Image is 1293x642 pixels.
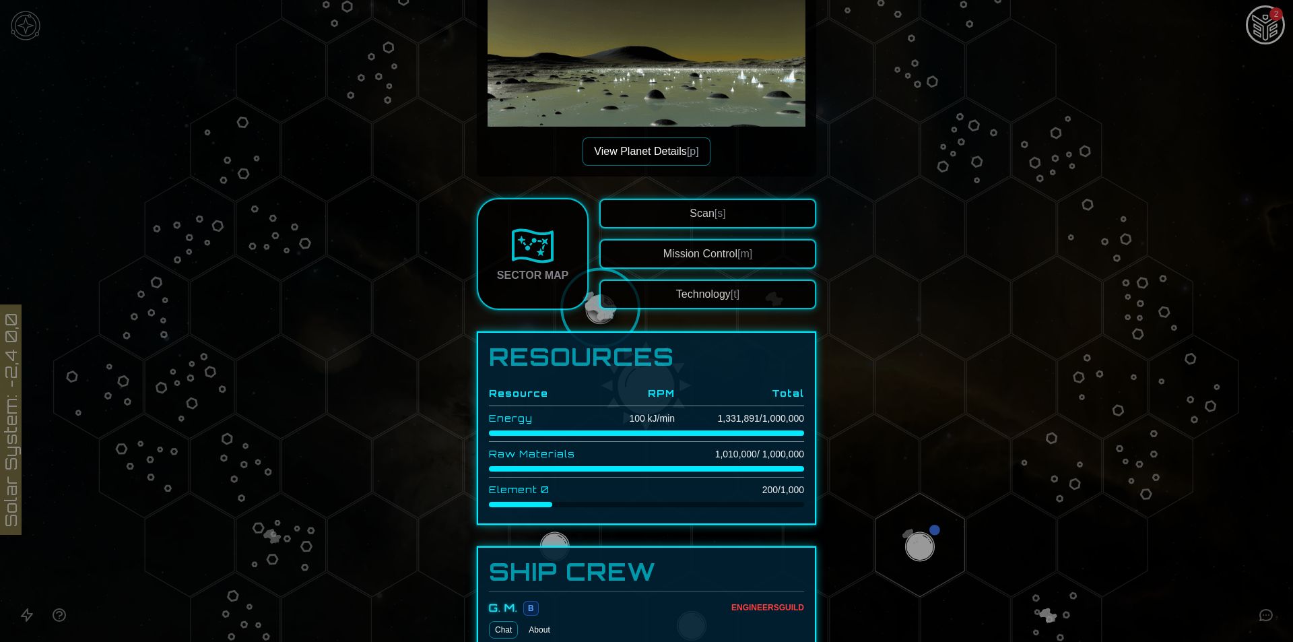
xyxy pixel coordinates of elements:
[690,207,725,219] span: Scan
[489,406,603,431] td: Energy
[489,600,518,616] div: G. M.
[489,621,518,639] a: Chat
[737,248,752,259] span: [m]
[675,442,804,467] td: 1,010,000 / 1,000,000
[489,558,804,585] h3: Ship Crew
[489,442,603,467] td: Raw Materials
[489,478,603,503] td: Element 0
[489,344,804,371] h1: Resources
[687,146,699,157] span: [p]
[497,267,568,284] div: Sector Map
[731,288,739,300] span: [t]
[583,137,710,166] button: View Planet Details[p]
[489,381,603,406] th: Resource
[603,406,675,431] td: 100 kJ/min
[599,199,816,228] button: Scan[s]
[477,198,589,310] a: Sector Map
[523,621,555,639] button: About
[599,280,816,309] button: Technology[t]
[675,406,804,431] td: 1,331,891 / 1,000,000
[715,207,726,219] span: [s]
[603,381,675,406] th: RPM
[731,602,804,613] div: Engineers Guild
[675,381,804,406] th: Total
[599,239,816,269] button: Mission Control[m]
[523,601,539,616] span: B
[511,224,554,267] img: Sector
[675,478,804,503] td: 200 / 1,000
